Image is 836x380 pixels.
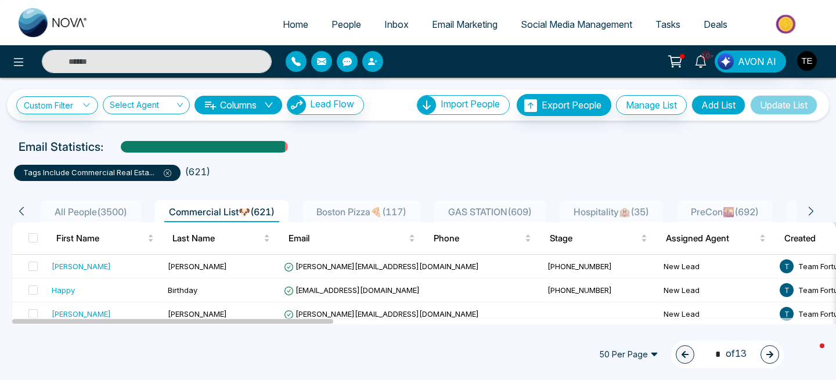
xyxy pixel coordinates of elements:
img: Market-place.gif [745,11,829,37]
li: ( 621 ) [185,165,210,179]
button: Update List [750,95,817,115]
span: Social Media Management [521,19,632,30]
div: [PERSON_NAME] [52,260,111,272]
button: Export People [517,94,611,116]
span: Boston Pizza🍕 ( 117 ) [312,206,411,218]
span: 50 Per Page [591,345,666,364]
span: [PERSON_NAME] [168,262,227,271]
span: [PHONE_NUMBER] [547,285,612,295]
iframe: Intercom live chat [797,341,824,368]
img: Lead Flow [718,53,734,70]
span: Deals [704,19,727,30]
button: Lead Flow [287,95,364,115]
span: [PERSON_NAME] [168,309,227,319]
span: Last Name [172,231,261,245]
span: All People ( 3500 ) [50,206,132,218]
span: Email [289,231,406,245]
span: 10+ [701,50,711,61]
span: of 13 [708,346,747,362]
a: Tasks [644,13,692,35]
a: People [320,13,373,35]
span: T [780,283,794,297]
img: Nova CRM Logo [19,8,88,37]
span: Hospitality🏨 ( 35 ) [569,206,654,218]
button: Columnsdown [194,96,282,114]
th: Last Name [163,222,279,255]
span: [EMAIL_ADDRESS][DOMAIN_NAME] [284,285,420,295]
span: GAS STATION ( 609 ) [444,206,536,218]
span: Import People [441,98,500,110]
span: Home [283,19,308,30]
button: Manage List [616,95,687,115]
th: Assigned Agent [657,222,775,255]
span: Commercial List🐶 ( 621 ) [164,206,279,218]
span: Export People [542,99,601,111]
span: Stage [550,231,639,245]
span: Tasks [655,19,680,30]
span: AVON AI [738,55,776,68]
td: New Lead [659,278,775,302]
span: Commercial Real Esta ... [71,168,154,177]
span: Birthday [168,285,197,295]
span: First Name [56,231,145,245]
button: Add List [691,95,745,115]
th: Stage [540,222,657,255]
th: First Name [47,222,163,255]
a: Custom Filter [16,96,98,114]
img: Lead Flow [287,96,306,114]
th: Email [279,222,424,255]
a: Social Media Management [509,13,644,35]
span: [PHONE_NUMBER] [547,262,612,271]
td: New Lead [659,255,775,278]
span: T [780,259,794,273]
span: Phone [434,231,522,245]
img: User Avatar [797,51,817,71]
a: Email Marketing [420,13,509,35]
span: Assigned Agent [666,231,757,245]
div: Happy [52,284,75,296]
a: Deals [692,13,739,35]
a: Inbox [373,13,420,35]
a: Home [271,13,320,35]
div: [PERSON_NAME] [52,308,111,320]
td: New Lead [659,302,775,326]
span: People [331,19,361,30]
span: PreCon🌇 ( 692 ) [686,206,763,218]
a: 10+ [687,50,715,71]
p: Email Statistics: [19,138,103,155]
th: Phone [424,222,540,255]
p: tags include [23,167,171,179]
button: AVON AI [715,50,786,73]
span: T [780,307,794,321]
span: Inbox [384,19,409,30]
span: [PERSON_NAME][EMAIL_ADDRESS][DOMAIN_NAME] [284,262,479,271]
span: Lead Flow [310,98,354,110]
span: Email Marketing [432,19,498,30]
span: down [264,100,273,110]
span: [PERSON_NAME][EMAIL_ADDRESS][DOMAIN_NAME] [284,309,479,319]
a: Lead FlowLead Flow [282,95,364,115]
